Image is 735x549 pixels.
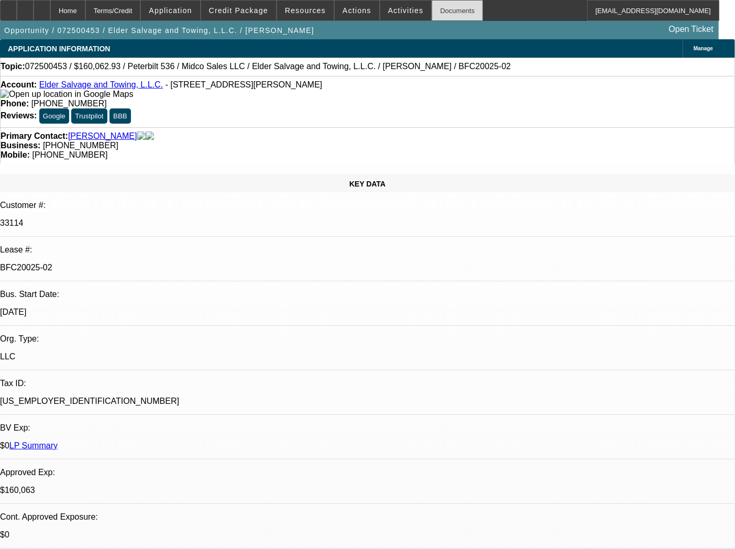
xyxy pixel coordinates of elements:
[277,1,334,20] button: Resources
[380,1,432,20] button: Activities
[1,111,37,120] strong: Reviews:
[388,6,424,15] span: Activities
[141,1,200,20] button: Application
[1,80,37,89] strong: Account:
[335,1,379,20] button: Actions
[349,180,386,188] span: KEY DATA
[209,6,268,15] span: Credit Package
[137,131,146,141] img: facebook-icon.png
[149,6,192,15] span: Application
[166,80,323,89] span: - [STREET_ADDRESS][PERSON_NAME]
[343,6,371,15] span: Actions
[8,45,110,53] span: APPLICATION INFORMATION
[1,62,25,71] strong: Topic:
[1,90,133,99] img: Open up location in Google Maps
[109,108,131,124] button: BBB
[1,141,40,150] strong: Business:
[4,26,314,35] span: Opportunity / 072500453 / Elder Salvage and Towing, L.L.C. / [PERSON_NAME]
[1,90,133,98] a: View Google Maps
[31,99,107,108] span: [PHONE_NUMBER]
[25,62,511,71] span: 072500453 / $160,062.93 / Peterbilt 536 / Midco Sales LLC / Elder Salvage and Towing, L.L.C. / [P...
[665,20,718,38] a: Open Ticket
[32,150,107,159] span: [PHONE_NUMBER]
[1,150,30,159] strong: Mobile:
[1,131,68,141] strong: Primary Contact:
[43,141,118,150] span: [PHONE_NUMBER]
[68,131,137,141] a: [PERSON_NAME]
[146,131,154,141] img: linkedin-icon.png
[201,1,276,20] button: Credit Package
[285,6,326,15] span: Resources
[694,46,713,51] span: Manage
[1,99,29,108] strong: Phone:
[39,80,163,89] a: Elder Salvage and Towing, L.L.C.
[71,108,107,124] button: Trustpilot
[39,108,69,124] button: Google
[9,441,58,450] a: LP Summary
